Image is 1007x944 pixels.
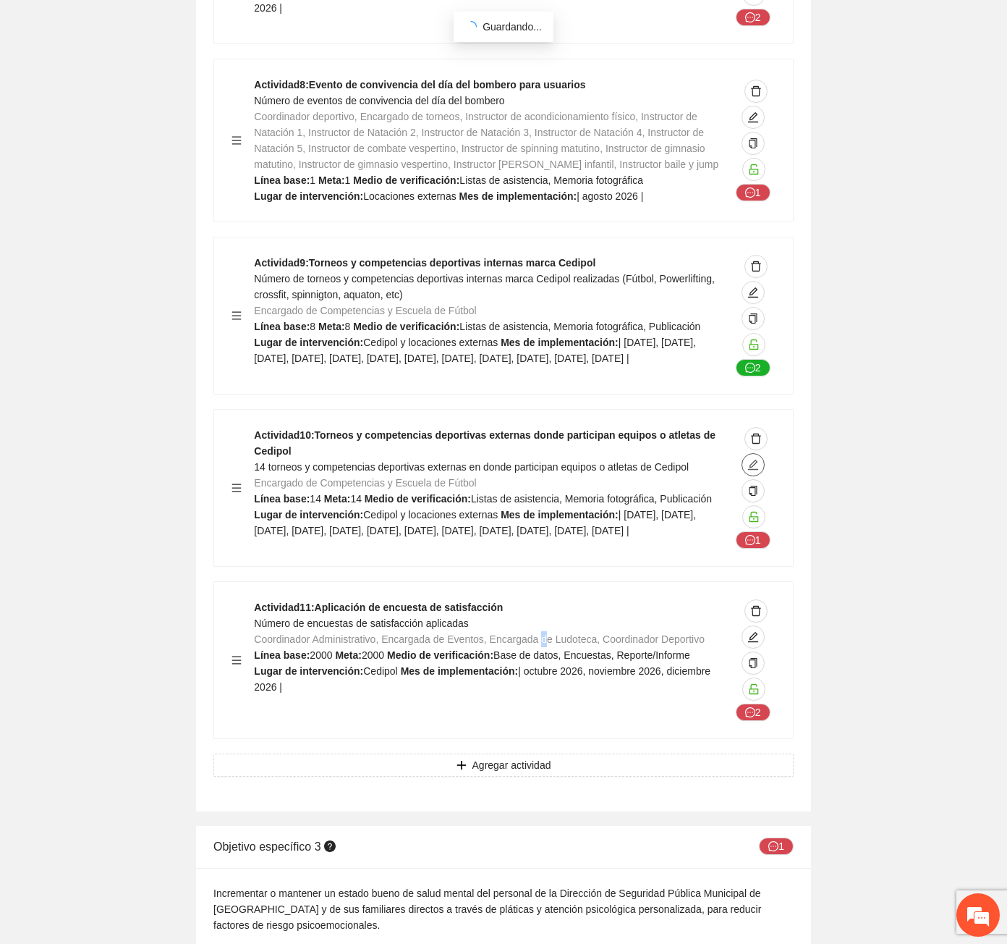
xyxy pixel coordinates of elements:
[745,433,767,444] span: delete
[363,337,498,348] span: Cedipol y locaciones externas
[387,649,493,661] strong: Medio de verificación:
[742,459,764,471] span: edit
[745,261,767,272] span: delete
[743,511,765,523] span: unlock
[254,665,363,677] strong: Lugar de intervención:
[254,273,715,300] span: Número de torneos y competencias deportivas internas marca Cedipol realizadas (Fútbol, Powerlifti...
[254,429,715,457] strong: Actividad 10 : Torneos y competencias deportivas externas donde participan equipos o atletas de C...
[456,760,467,772] span: plus
[213,885,794,933] div: Incrementar o mantener un estado bueno de salud mental del personal de la Dirección de Seguridad ...
[748,313,758,325] span: copy
[745,605,767,617] span: delete
[254,477,476,489] span: Encargado de Competencias y Escuela de Fútbol
[748,486,758,497] span: copy
[231,135,242,146] span: menu
[744,255,768,278] button: delete
[254,174,310,186] strong: Línea base:
[742,287,764,298] span: edit
[471,493,712,505] span: Listas de asistencia, Memoria fotográfica, Publicación
[254,79,585,90] strong: Actividad 8 : Evento de convivencia del día del bombero para usuarios
[353,321,459,332] strong: Medio de verificación:
[254,509,363,521] strong: Lugar de intervención:
[736,9,770,26] button: message2
[254,305,476,316] span: Encargado de Competencias y Escuela de Fútbol
[742,678,765,701] button: unlock
[254,649,310,661] strong: Línea base:
[345,321,351,332] span: 8
[742,333,765,356] button: unlock
[237,7,272,42] div: Minimizar ventana de chat en vivo
[744,427,768,450] button: delete
[743,339,765,350] span: unlock
[254,493,310,505] strong: Línea base:
[742,652,765,675] button: copy
[742,631,764,643] span: edit
[254,95,504,106] span: Número de eventos de convivencia del día del bombero
[768,841,778,853] span: message
[401,665,519,677] strong: Mes de implementación:
[231,483,242,493] span: menu
[501,509,619,521] strong: Mes de implementación:
[353,174,459,186] strong: Medio de verificación:
[362,649,384,661] span: 2000
[483,21,542,33] span: Guardando...
[254,321,310,332] strong: Línea base:
[736,704,770,721] button: message2
[213,840,339,853] span: Objetivo específico 3
[742,281,765,304] button: edit
[742,505,765,528] button: unlock
[363,665,397,677] span: Cedipol
[335,649,362,661] strong: Meta:
[472,757,551,773] span: Agregar actividad
[742,158,765,181] button: unlock
[324,840,336,852] span: question-circle
[745,707,755,719] span: message
[745,12,755,24] span: message
[745,85,767,97] span: delete
[324,493,351,505] strong: Meta:
[254,257,595,269] strong: Actividad 9 : Torneos y competencias deportivas internas marca Cedipol
[459,174,643,186] span: Listas de asistencia, Memoria fotográfica
[231,311,242,321] span: menu
[254,602,503,613] strong: Actividad 11 : Aplicación de encuesta de satisfacción
[254,337,363,348] strong: Lugar de intervención:
[745,535,755,547] span: message
[742,625,765,649] button: edit
[318,321,345,332] strong: Meta:
[7,395,276,446] textarea: Escriba su mensaje y pulse “Intro”
[736,184,770,201] button: message1
[742,479,765,502] button: copy
[742,111,764,123] span: edit
[363,190,456,202] span: Locaciones externas
[743,164,765,175] span: unlock
[254,111,718,170] span: Coordinador deportivo, Encargado de torneos, Instructor de acondicionamiento físico, Instructor d...
[213,754,794,777] button: plusAgregar actividad
[310,649,332,661] span: 2000
[75,74,243,93] div: Chatee con nosotros ahora
[254,190,363,202] strong: Lugar de intervención:
[759,838,794,855] button: message1
[254,618,469,629] span: Número de encuestas de satisfacción aplicadas
[365,493,471,505] strong: Medio de verificación:
[345,174,351,186] span: 1
[736,359,770,376] button: message2
[318,174,345,186] strong: Meta:
[363,509,498,521] span: Cedipol y locaciones externas
[577,190,643,202] span: | agosto 2026 |
[742,106,765,129] button: edit
[744,599,768,623] button: delete
[254,633,705,645] span: Coordinador Administrativo, Encargada de Eventos, Encargada de Ludoteca, Coordinador Deportivo
[744,80,768,103] button: delete
[459,190,577,202] strong: Mes de implementación:
[350,493,362,505] span: 14
[493,649,690,661] span: Base de datos, Encuestas, Reporte/Informe
[742,307,765,330] button: copy
[310,493,321,505] span: 14
[84,193,200,340] span: Estamos en línea.
[743,683,765,695] span: unlock
[459,321,700,332] span: Listas de asistencia, Memoria fotográfica, Publicación
[465,21,477,33] span: loading
[501,337,619,348] strong: Mes de implementación:
[745,187,755,199] span: message
[736,531,770,549] button: message1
